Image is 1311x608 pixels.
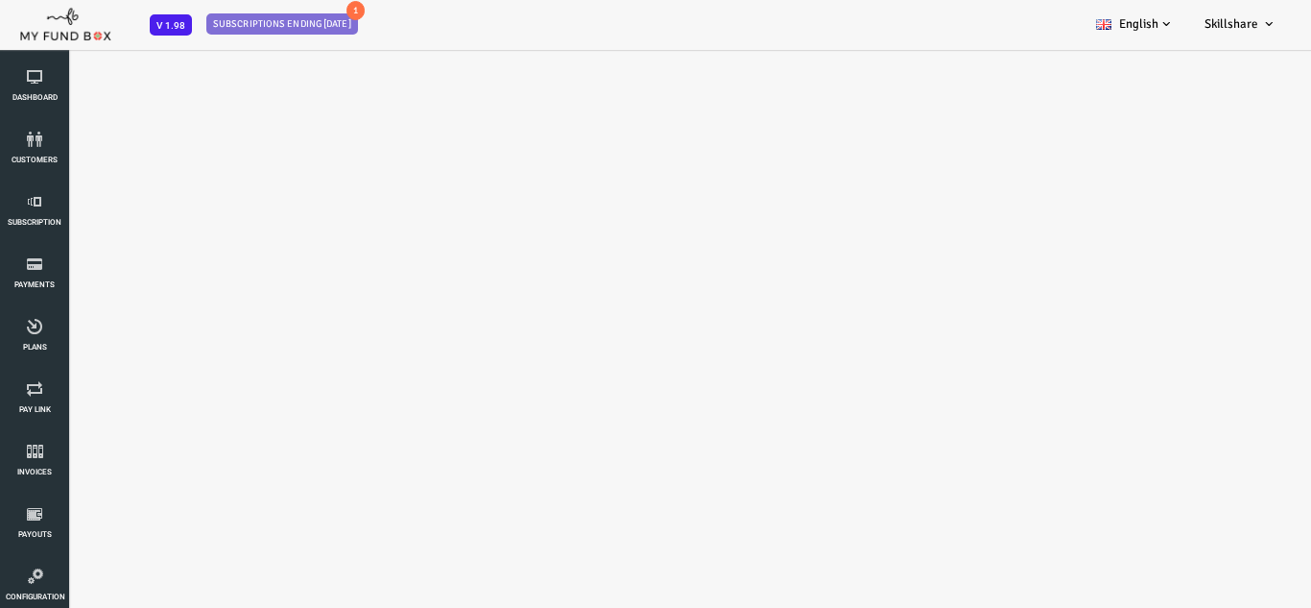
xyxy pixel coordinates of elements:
[346,1,365,20] span: 1
[150,17,192,32] a: V 1.98
[19,3,111,41] img: mfboff.png
[206,13,355,33] a: Subscriptions ending [DATE] 1
[150,14,192,36] span: V 1.98
[206,13,358,35] span: Subscriptions ending [DATE]
[1204,16,1258,32] span: Skillshare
